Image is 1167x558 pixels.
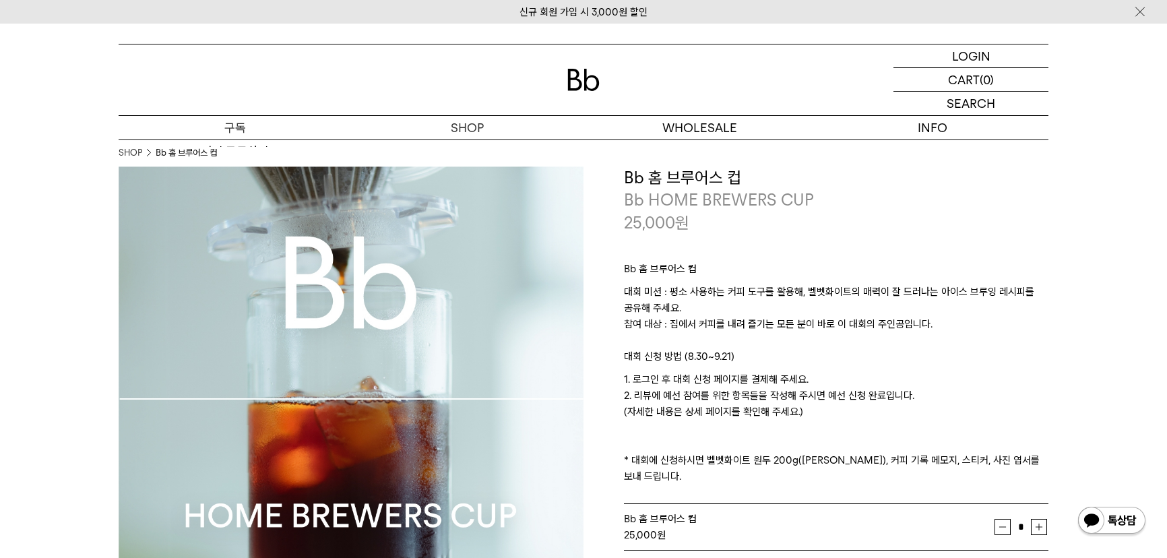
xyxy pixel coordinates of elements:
[624,189,1048,212] p: Bb HOME BREWERS CUP
[351,116,583,139] a: SHOP
[624,527,995,543] div: 원
[519,6,648,18] a: 신규 회원 가입 시 3,000원 할인
[675,213,689,232] span: 원
[980,68,994,91] p: (0)
[948,68,980,91] p: CART
[624,261,1048,284] p: Bb 홈 브루어스 컵
[567,69,600,91] img: 로고
[1031,519,1047,535] button: 증가
[995,519,1011,535] button: 감소
[624,371,1048,485] p: 1. 로그인 후 대회 신청 페이지를 결제해 주세요. 2. 리뷰에 예선 참여를 위한 항목들을 작성해 주시면 예선 신청 완료입니다. (자세한 내용은 상세 페이지를 확인해 주세요....
[119,146,142,160] a: SHOP
[893,68,1048,92] a: CART (0)
[119,116,351,139] a: 구독
[624,212,689,235] p: 25,000
[624,529,657,541] strong: 25,000
[624,513,697,525] span: Bb 홈 브루어스 컵
[952,44,990,67] p: LOGIN
[156,146,217,160] li: Bb 홈 브루어스 컵
[624,166,1048,189] h3: Bb 홈 브루어스 컵
[624,348,1048,371] p: 대회 신청 방법 (8.30~9.21)
[1077,505,1147,538] img: 카카오톡 채널 1:1 채팅 버튼
[947,92,995,115] p: SEARCH
[816,116,1048,139] p: INFO
[119,140,351,163] a: 커피 구독하기
[583,116,816,139] p: WHOLESALE
[893,44,1048,68] a: LOGIN
[624,284,1048,348] p: 대회 미션 : 평소 사용하는 커피 도구를 활용해, 벨벳화이트의 매력이 잘 드러나는 아이스 브루잉 레시피를 공유해 주세요. 참여 대상 : 집에서 커피를 내려 즐기는 모든 분이 ...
